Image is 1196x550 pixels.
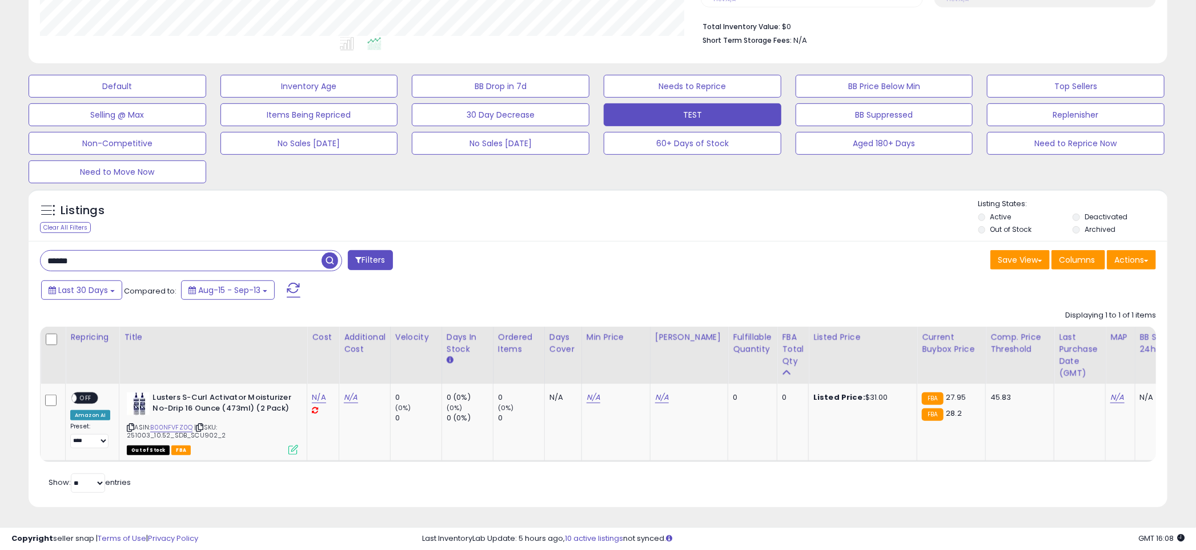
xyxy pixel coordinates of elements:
[395,413,442,423] div: 0
[1140,392,1178,403] div: N/A
[220,75,398,98] button: Inventory Age
[565,533,623,544] a: 10 active listings
[124,331,302,343] div: Title
[312,331,334,343] div: Cost
[181,280,275,300] button: Aug-15 - Sep-13
[11,533,53,544] strong: Copyright
[29,132,206,155] button: Non-Competitive
[796,103,973,126] button: BB Suppressed
[1138,533,1185,544] span: 2025-10-14 16:08 GMT
[152,392,291,416] b: Lusters S-Curl Activator Moisturizer No-Drip 16 Ounce (473ml) (2 Pack)
[604,75,781,98] button: Needs to Reprice
[77,394,95,403] span: OFF
[987,75,1165,98] button: Top Sellers
[70,423,110,448] div: Preset:
[978,199,1168,210] p: Listing States:
[987,103,1165,126] button: Replenisher
[796,132,973,155] button: Aged 180+ Days
[447,392,493,403] div: 0 (0%)
[29,75,206,98] button: Default
[990,392,1045,403] div: 45.83
[447,403,463,412] small: (0%)
[447,355,453,366] small: Days In Stock.
[171,445,191,455] span: FBA
[1065,310,1156,321] div: Displaying 1 to 1 of 1 items
[49,477,131,488] span: Show: entries
[198,284,260,296] span: Aug-15 - Sep-13
[549,392,573,403] div: N/A
[61,203,105,219] h5: Listings
[1051,250,1105,270] button: Columns
[29,103,206,126] button: Selling @ Max
[447,413,493,423] div: 0 (0%)
[922,408,943,421] small: FBA
[395,331,437,343] div: Velocity
[733,392,768,403] div: 0
[498,331,540,355] div: Ordered Items
[813,392,865,403] b: Listed Price:
[11,533,198,544] div: seller snap | |
[990,331,1049,355] div: Comp. Price Threshold
[447,331,488,355] div: Days In Stock
[587,392,600,403] a: N/A
[412,132,589,155] button: No Sales [DATE]
[946,408,962,419] span: 28.2
[549,331,577,355] div: Days Cover
[70,331,114,343] div: Repricing
[348,250,392,270] button: Filters
[344,392,358,403] a: N/A
[498,403,514,412] small: (0%)
[127,392,298,453] div: ASIN:
[990,224,1032,234] label: Out of Stock
[127,392,150,415] img: 41rl8DXJTGL._SL40_.jpg
[98,533,146,544] a: Terms of Use
[990,212,1012,222] label: Active
[1110,331,1130,343] div: MAP
[990,250,1050,270] button: Save View
[1059,331,1101,379] div: Last Purchase Date (GMT)
[922,331,981,355] div: Current Buybox Price
[412,75,589,98] button: BB Drop in 7d
[1107,250,1156,270] button: Actions
[127,423,226,440] span: | SKU: 251003_10.52_SDB_SCU902_2
[150,423,192,432] a: B00NFVFZ0Q
[655,392,669,403] a: N/A
[29,160,206,183] button: Need to Move Now
[40,222,91,233] div: Clear All Filters
[220,103,398,126] button: Items Being Repriced
[703,22,780,31] b: Total Inventory Value:
[604,103,781,126] button: TEST
[604,132,781,155] button: 60+ Days of Stock
[498,392,544,403] div: 0
[793,35,807,46] span: N/A
[782,331,804,367] div: FBA Total Qty
[220,132,398,155] button: No Sales [DATE]
[1085,224,1115,234] label: Archived
[422,533,1185,544] div: Last InventoryLab Update: 5 hours ago, not synced.
[987,132,1165,155] button: Need to Reprice Now
[655,331,723,343] div: [PERSON_NAME]
[946,392,966,403] span: 27.95
[58,284,108,296] span: Last 30 Days
[922,392,943,405] small: FBA
[782,392,800,403] div: 0
[1059,254,1095,266] span: Columns
[733,331,772,355] div: Fulfillable Quantity
[344,331,386,355] div: Additional Cost
[124,286,176,296] span: Compared to:
[127,445,170,455] span: All listings that are currently out of stock and unavailable for purchase on Amazon
[813,392,908,403] div: $31.00
[703,19,1147,33] li: $0
[395,392,442,403] div: 0
[41,280,122,300] button: Last 30 Days
[796,75,973,98] button: BB Price Below Min
[813,331,912,343] div: Listed Price
[148,533,198,544] a: Privacy Policy
[412,103,589,126] button: 30 Day Decrease
[312,392,326,403] a: N/A
[1140,331,1182,355] div: BB Share 24h.
[498,413,544,423] div: 0
[395,403,411,412] small: (0%)
[1110,392,1124,403] a: N/A
[1085,212,1127,222] label: Deactivated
